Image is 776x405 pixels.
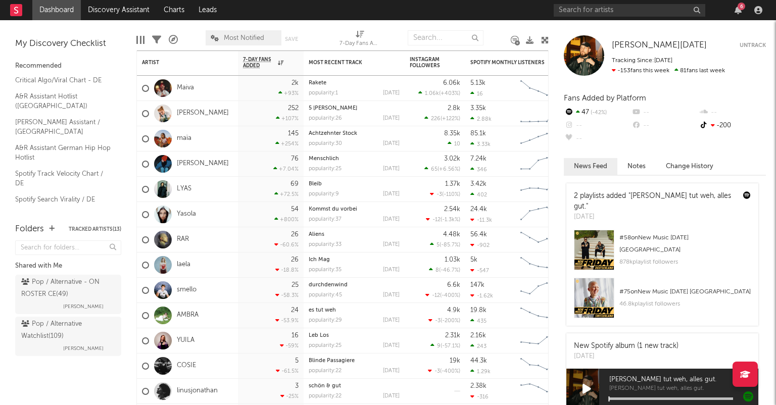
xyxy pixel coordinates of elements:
[516,177,561,202] svg: Chart title
[445,181,460,187] div: 1.37k
[617,158,656,175] button: Notes
[589,110,607,116] span: -42 %
[516,227,561,252] svg: Chart title
[309,282,400,288] div: durchdenwind
[309,257,400,263] div: Ich Mag
[309,166,342,172] div: popularity: 25
[292,282,299,288] div: 25
[21,318,113,342] div: Pop / Alternative Watchlist ( 109 )
[470,80,486,86] div: 5.13k
[309,292,342,298] div: popularity: 45
[516,101,561,126] svg: Chart title
[291,206,299,213] div: 54
[295,383,299,389] div: 3
[470,105,486,112] div: 3.35k
[383,343,400,348] div: [DATE]
[470,206,487,213] div: 24.4k
[410,57,445,69] div: Instagram Followers
[291,307,299,314] div: 24
[309,358,400,364] div: Blinde Passagiere
[309,333,400,338] div: Leb Los
[631,119,698,132] div: --
[309,383,400,389] div: schön & gut
[309,242,342,247] div: popularity: 33
[309,207,357,212] a: Kommst du vorbei
[309,106,357,111] a: 5 [PERSON_NAME]
[291,156,299,162] div: 76
[292,80,299,86] div: 2k
[432,293,440,298] span: -12
[177,387,218,395] a: linusjonathan
[177,336,195,345] a: YUILA
[424,115,460,122] div: ( )
[424,166,460,172] div: ( )
[177,160,229,168] a: [PERSON_NAME]
[432,217,441,223] span: -12
[442,293,459,298] span: -400 %
[309,156,339,162] a: Menschlich
[15,240,121,255] input: Search for folders...
[15,75,111,86] a: Critical Algo/Viral Chart - DE
[738,3,745,10] div: 6
[434,369,440,374] span: -3
[288,105,299,112] div: 252
[15,168,111,189] a: Spotify Track Velocity Chart / DE
[470,191,487,198] div: 402
[15,223,44,235] div: Folders
[309,393,342,399] div: popularity: 22
[445,257,460,263] div: 1.03k
[470,332,486,339] div: 2.16k
[15,91,111,112] a: A&R Assistant Hotlist ([GEOGRAPHIC_DATA])
[442,217,459,223] span: -1.3k %
[609,374,758,386] span: [PERSON_NAME] tut weh, alles gut.
[383,292,400,298] div: [DATE]
[383,141,400,146] div: [DATE]
[309,131,357,136] a: Achtzehnter Stock
[276,115,299,122] div: +107 %
[430,342,460,349] div: ( )
[470,383,487,389] div: 2.38k
[291,257,299,263] div: 26
[309,80,326,86] a: Rakete
[516,278,561,303] svg: Chart title
[426,216,460,223] div: ( )
[564,132,631,145] div: --
[431,167,438,172] span: 65
[309,181,322,187] a: Bleib
[309,60,384,66] div: Most Recent Track
[564,119,631,132] div: --
[274,241,299,248] div: -60.6 %
[437,242,440,248] span: 5
[448,105,460,112] div: 2.8k
[383,242,400,247] div: [DATE]
[612,68,669,74] span: -153 fans this week
[444,206,460,213] div: 2.54k
[383,368,400,374] div: [DATE]
[619,232,751,256] div: # 58 on New Music [DATE] [GEOGRAPHIC_DATA]
[470,307,487,314] div: 19.8k
[288,130,299,137] div: 145
[609,386,758,392] span: [PERSON_NAME] tut weh, alles gut.
[516,126,561,151] svg: Chart title
[177,210,196,219] a: Yasola
[470,141,491,147] div: 3.33k
[470,60,546,66] div: Spotify Monthly Listeners
[273,166,299,172] div: +7.04 %
[444,192,459,197] span: -110 %
[437,343,441,349] span: 9
[516,202,561,227] svg: Chart title
[443,80,460,86] div: 6.06k
[275,317,299,324] div: -53.9 %
[383,318,400,323] div: [DATE]
[408,30,483,45] input: Search...
[429,267,460,273] div: ( )
[431,116,441,122] span: 226
[309,90,338,96] div: popularity: 1
[470,343,487,349] div: 243
[612,40,707,50] a: [PERSON_NAME][DATE]
[15,275,121,314] a: Pop / Alternative - ON ROSTER CE(49)[PERSON_NAME]
[444,156,460,162] div: 3.02k
[280,393,299,399] div: -25 %
[454,141,460,147] span: 10
[15,38,121,50] div: My Discovery Checklist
